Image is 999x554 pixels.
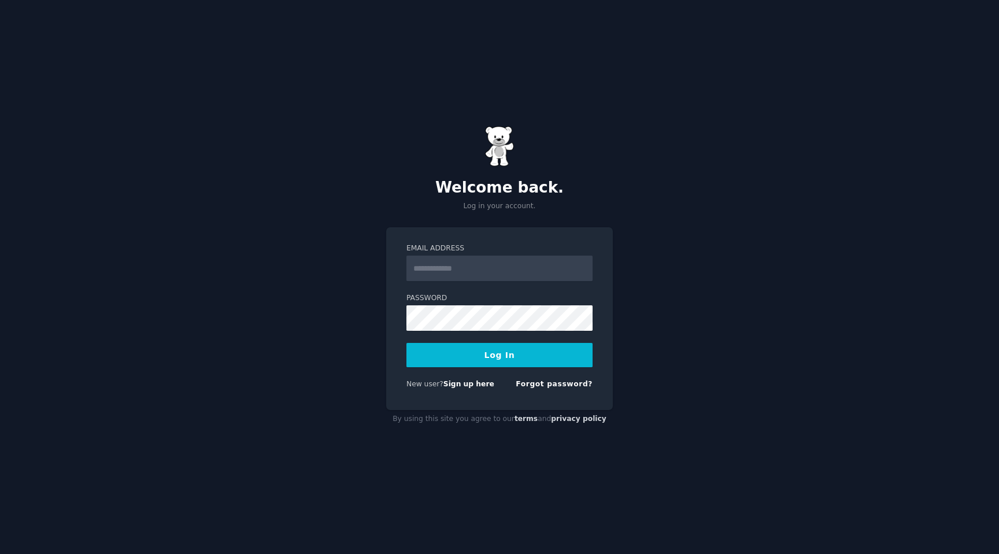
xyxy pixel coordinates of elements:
a: Forgot password? [516,380,593,388]
label: Password [406,293,593,304]
label: Email Address [406,243,593,254]
button: Log In [406,343,593,367]
a: Sign up here [443,380,494,388]
div: By using this site you agree to our and [386,410,613,429]
img: Gummy Bear [485,126,514,167]
span: New user? [406,380,443,388]
h2: Welcome back. [386,179,613,197]
a: terms [515,415,538,423]
a: privacy policy [551,415,606,423]
p: Log in your account. [386,201,613,212]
